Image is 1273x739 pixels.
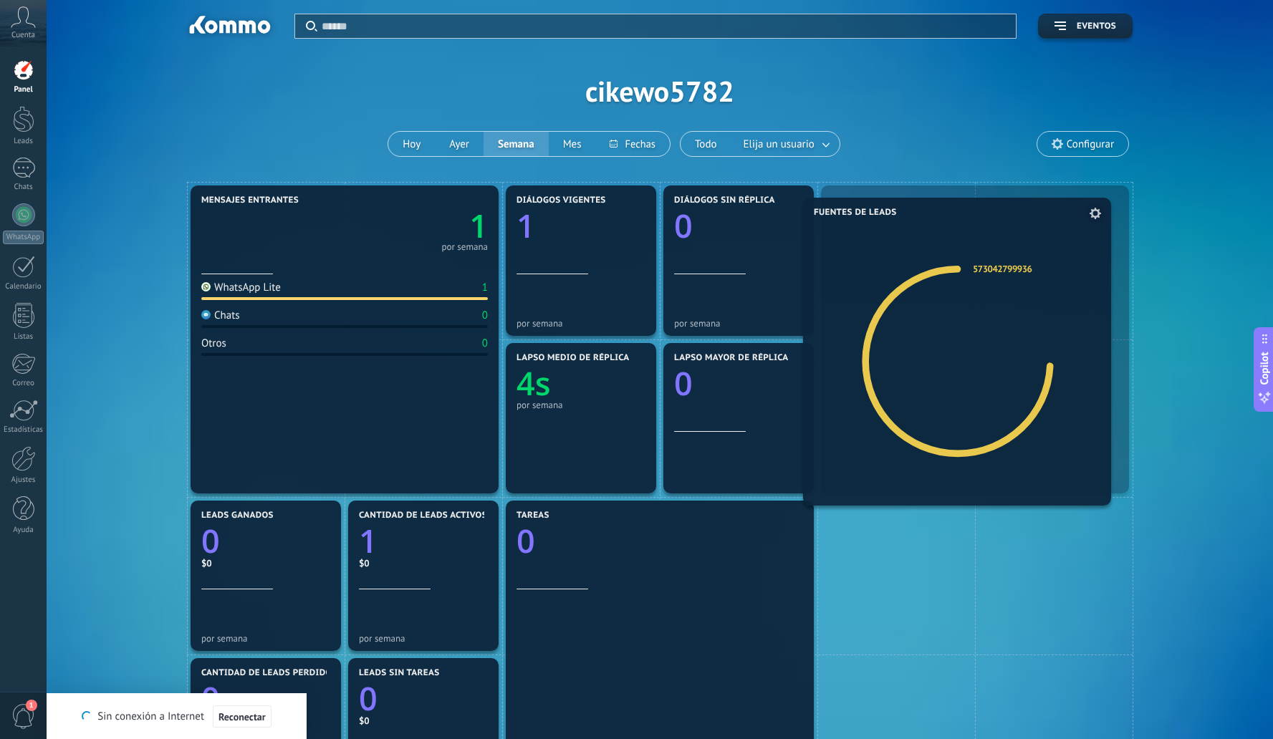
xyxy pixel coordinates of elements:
div: 0 [482,309,488,322]
button: Mes [549,132,596,156]
button: Todo [681,132,731,156]
span: Configurar [1067,138,1114,150]
span: Cantidad de leads perdidos [201,668,337,678]
div: por semana [201,633,330,644]
div: 1 [482,281,488,294]
div: WhatsApp [3,231,44,244]
text: 1 [359,519,378,563]
div: Sin conexión a Internet [82,705,271,728]
span: Lapso mayor de réplica [674,353,788,363]
div: 0 [482,337,488,350]
img: WhatsApp Lite [201,282,211,291]
a: 1 [359,519,488,563]
span: Lapso medio de réplica [517,353,630,363]
div: Chats [201,309,240,322]
div: Otros [201,337,226,350]
span: Fuentes de leads [814,208,897,218]
span: Elija un usuario [741,135,817,154]
div: Ajustes [3,475,44,485]
div: $0 [359,557,488,569]
button: Fechas [595,132,669,156]
text: 0 [517,519,535,563]
div: Correo [3,379,44,388]
button: Ayer [435,132,484,156]
span: Copilot [1257,352,1272,385]
div: WhatsApp Lite [201,281,281,294]
span: Leads ganados [201,511,274,521]
text: 4s [517,362,551,405]
text: 1 [469,204,488,248]
button: Eventos [1038,14,1133,39]
img: Chats [201,310,211,319]
button: Hoy [388,132,435,156]
span: Mensajes entrantes [201,195,299,206]
span: Diálogos sin réplica [674,195,775,206]
div: Estadísticas [3,425,44,435]
div: por semana [359,633,488,644]
span: Leads sin tareas [359,668,439,678]
div: Ayuda [3,526,44,535]
button: Semana [484,132,549,156]
a: 1 [345,204,488,248]
text: 1 [517,204,535,248]
div: $0 [359,715,488,727]
span: Diálogos vigentes [517,195,606,206]
text: 0 [359,677,378,720]
div: por semana [517,318,645,329]
button: Reconectar [213,705,272,728]
span: Cuenta [11,31,35,40]
div: por semana [674,318,803,329]
button: Elija un usuario [731,132,840,156]
span: Cantidad de leads activos [359,511,487,521]
div: Leads [3,137,44,146]
a: 573042799936 [973,263,1032,275]
div: por semana [441,243,488,251]
span: 1 [26,700,37,711]
div: Chats [3,183,44,192]
text: 0 [201,519,220,563]
div: $0 [201,557,330,569]
span: Tareas [517,511,549,521]
div: Panel [3,85,44,95]
div: Calendario [3,282,44,291]
div: Listas [3,332,44,342]
a: 0 [517,519,803,563]
a: 0 [201,519,330,563]
text: 0 [674,362,693,405]
span: Reconectar [218,712,266,722]
a: 0 [359,677,488,720]
div: por semana [517,400,645,410]
span: Eventos [1077,21,1116,32]
text: 0 [674,204,693,248]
